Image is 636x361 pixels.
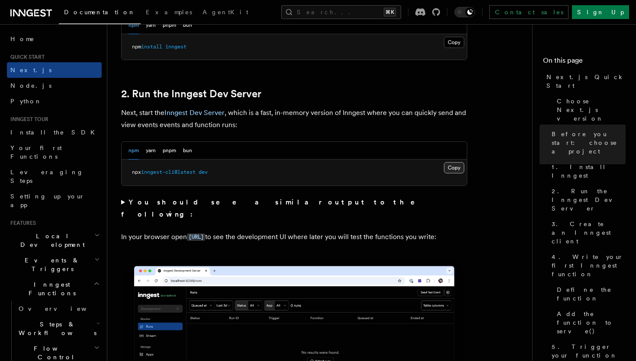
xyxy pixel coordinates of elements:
[7,31,102,47] a: Home
[557,310,626,335] span: Add the function to serve()
[548,126,626,159] a: Before you start: choose a project
[7,78,102,93] a: Node.js
[553,282,626,306] a: Define the function
[19,305,108,312] span: Overview
[7,277,102,301] button: Inngest Functions
[552,252,626,278] span: 4. Write your first Inngest function
[202,9,248,16] span: AgentKit
[59,3,141,24] a: Documentation
[10,35,35,43] span: Home
[444,162,464,173] button: Copy
[132,44,141,50] span: npm
[543,55,626,69] h4: On this page
[128,142,139,160] button: npm
[15,320,96,337] span: Steps & Workflows
[548,159,626,183] a: 1. Install Inngest
[141,3,197,23] a: Examples
[553,93,626,126] a: Choose Next.js version
[146,16,156,34] button: yarn
[128,16,139,34] button: npm
[121,198,427,218] strong: You should see a similar output to the following:
[10,144,62,160] span: Your first Functions
[163,142,176,160] button: pnpm
[7,252,102,277] button: Events & Triggers
[141,44,162,50] span: install
[552,130,626,156] span: Before you start: choose a project
[7,256,94,273] span: Events & Triggers
[552,163,626,180] span: 1. Install Inngest
[552,220,626,246] span: 3. Create an Inngest client
[7,62,102,78] a: Next.js
[384,8,396,16] kbd: ⌘K
[7,228,102,252] button: Local Development
[121,107,467,131] p: Next, start the , which is a fast, in-memory version of Inngest where you can quickly send and vi...
[557,285,626,303] span: Define the function
[7,54,45,61] span: Quick start
[10,98,42,105] span: Python
[281,5,401,19] button: Search...⌘K
[454,7,475,17] button: Toggle dark mode
[7,140,102,164] a: Your first Functions
[7,93,102,109] a: Python
[548,249,626,282] a: 4. Write your first Inngest function
[141,169,196,175] span: inngest-cli@latest
[548,216,626,249] a: 3. Create an Inngest client
[572,5,629,19] a: Sign Up
[10,129,100,136] span: Install the SDK
[146,142,156,160] button: yarn
[7,125,102,140] a: Install the SDK
[7,280,93,297] span: Inngest Functions
[557,97,626,123] span: Choose Next.js version
[7,232,94,249] span: Local Development
[121,88,261,100] a: 2. Run the Inngest Dev Server
[444,37,464,48] button: Copy
[10,169,84,184] span: Leveraging Steps
[132,169,141,175] span: npx
[546,73,626,90] span: Next.js Quick Start
[187,233,205,241] a: [URL]
[197,3,254,23] a: AgentKit
[163,16,176,34] button: pnpm
[64,9,135,16] span: Documentation
[165,44,186,50] span: inngest
[7,188,102,213] a: Setting up your app
[146,9,192,16] span: Examples
[199,169,208,175] span: dev
[183,142,192,160] button: bun
[164,109,225,117] a: Inngest Dev Server
[7,116,48,123] span: Inngest tour
[15,316,102,341] button: Steps & Workflows
[15,301,102,316] a: Overview
[10,82,51,89] span: Node.js
[10,193,85,208] span: Setting up your app
[489,5,569,19] a: Contact sales
[548,183,626,216] a: 2. Run the Inngest Dev Server
[121,196,467,220] summary: You should see a similar output to the following:
[7,164,102,188] a: Leveraging Steps
[10,67,51,73] span: Next.js
[183,16,192,34] button: bun
[121,231,467,243] p: In your browser open to see the development UI where later you will test the functions you write:
[7,220,36,227] span: Features
[553,306,626,339] a: Add the function to serve()
[552,187,626,213] span: 2. Run the Inngest Dev Server
[543,69,626,93] a: Next.js Quick Start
